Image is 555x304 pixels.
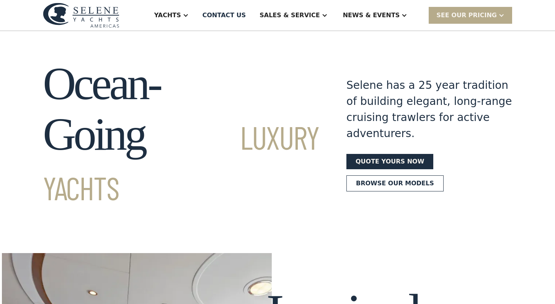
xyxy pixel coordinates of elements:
[346,154,433,169] a: Quote yours now
[43,59,319,210] h1: Ocean-Going
[346,175,444,191] a: Browse our models
[429,7,512,23] div: SEE Our Pricing
[202,11,246,20] div: Contact US
[260,11,320,20] div: Sales & Service
[346,77,512,142] div: Selene has a 25 year tradition of building elegant, long-range cruising trawlers for active adven...
[343,11,400,20] div: News & EVENTS
[43,3,119,28] img: logo
[43,118,319,207] span: Luxury Yachts
[154,11,181,20] div: Yachts
[436,11,497,20] div: SEE Our Pricing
